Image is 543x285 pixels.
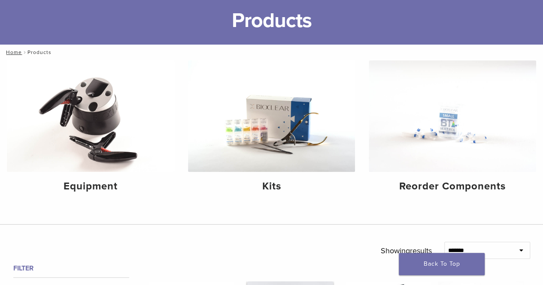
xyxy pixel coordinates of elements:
[188,60,355,172] img: Kits
[376,179,529,194] h4: Reorder Components
[3,49,22,55] a: Home
[399,253,485,275] a: Back To Top
[14,179,167,194] h4: Equipment
[7,60,174,200] a: Equipment
[13,263,129,273] h4: Filter
[7,60,174,172] img: Equipment
[22,50,27,54] span: /
[369,60,536,172] img: Reorder Components
[369,60,536,200] a: Reorder Components
[195,179,349,194] h4: Kits
[380,242,431,260] p: Showing results
[188,60,355,200] a: Kits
